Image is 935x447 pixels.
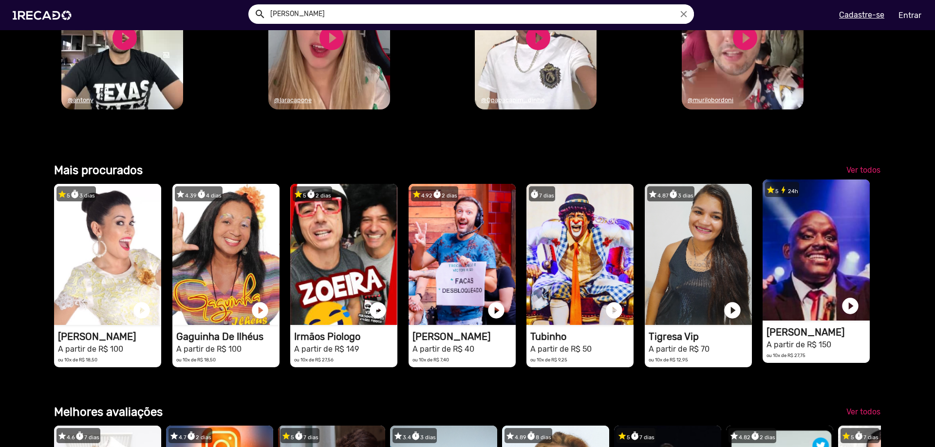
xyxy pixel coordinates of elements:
video: 1RECADO vídeos dedicados para fãs e empresas [526,184,634,325]
a: play_circle_filled [132,301,151,320]
h1: [PERSON_NAME] [58,331,161,342]
video: 1RECADO vídeos dedicados para fãs e empresas [645,184,752,325]
a: play_circle_filled [110,23,139,53]
small: ou 10x de R$ 27,75 [767,353,805,358]
a: play_circle_filled [723,301,742,320]
u: @laracapone [274,96,312,104]
a: play_circle_filled [841,296,860,316]
a: play_circle_filled [730,23,760,53]
small: A partir de R$ 150 [767,340,831,349]
h1: Gaguinha De Ilhéus [176,331,280,342]
small: ou 10x de R$ 12,95 [649,357,688,362]
small: A partir de R$ 100 [58,344,123,354]
small: A partir de R$ 149 [294,344,359,354]
a: play_circle_filled [524,23,553,53]
u: Cadastre-se [839,10,884,19]
b: Mais procurados [54,163,143,177]
a: play_circle_filled [486,301,506,320]
h1: Tigresa Vip [649,331,752,342]
small: ou 10x de R$ 7,40 [412,357,449,362]
button: Example home icon [251,5,268,22]
a: play_circle_filled [604,301,624,320]
a: play_circle_filled [317,23,346,53]
video: 1RECADO vídeos dedicados para fãs e empresas [290,184,397,325]
small: ou 10x de R$ 9,25 [530,357,567,362]
small: ou 10x de R$ 27,56 [294,357,334,362]
h1: [PERSON_NAME] [412,331,516,342]
a: play_circle_filled [368,301,388,320]
mat-icon: Example home icon [254,8,266,20]
span: Ver todos [846,407,880,416]
u: @Opapacapim_dinho [481,96,544,104]
u: @murilobordoni [688,96,733,104]
h1: [PERSON_NAME] [767,326,870,338]
small: ou 10x de R$ 18,50 [58,357,97,362]
small: ou 10x de R$ 18,50 [176,357,216,362]
i: close [678,9,689,19]
small: A partir de R$ 70 [649,344,710,354]
input: Pesquisar... [263,4,694,24]
u: @antony [68,96,93,104]
a: Entrar [892,7,928,24]
video: 1RECADO vídeos dedicados para fãs e empresas [763,179,870,321]
a: play_circle_filled [250,301,270,320]
small: A partir de R$ 40 [412,344,474,354]
video: 1RECADO vídeos dedicados para fãs e empresas [54,184,161,325]
h1: Tubinho [530,331,634,342]
b: Melhores avaliações [54,405,163,419]
span: Ver todos [846,165,880,175]
small: A partir de R$ 100 [176,344,242,354]
small: A partir de R$ 50 [530,344,592,354]
video: 1RECADO vídeos dedicados para fãs e empresas [409,184,516,325]
video: 1RECADO vídeos dedicados para fãs e empresas [172,184,280,325]
h1: Irmãos Piologo [294,331,397,342]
